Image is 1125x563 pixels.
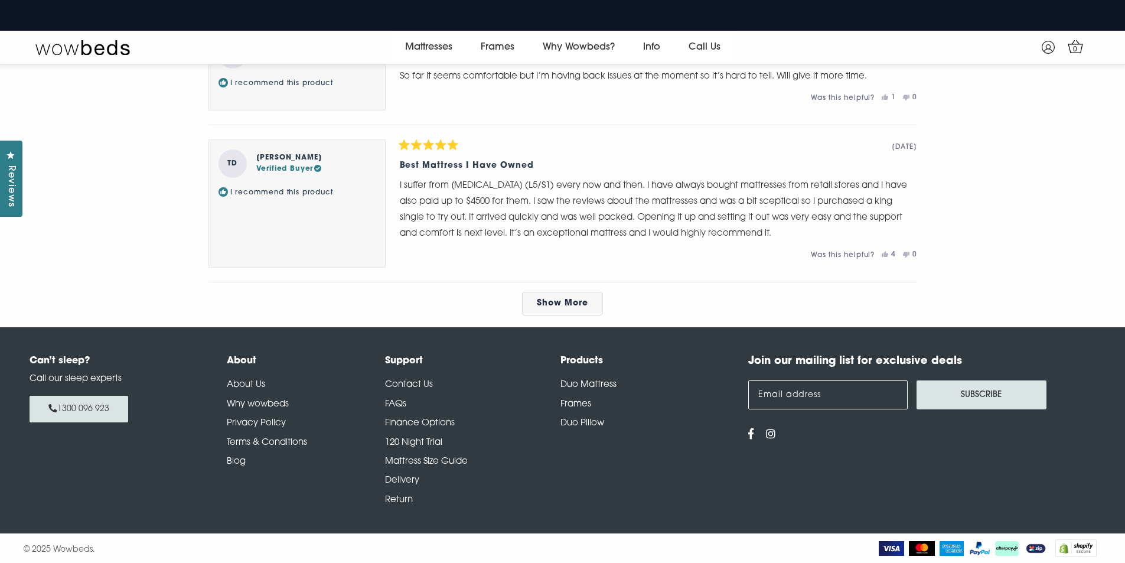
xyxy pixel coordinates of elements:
[674,31,735,64] a: Call Us
[1065,36,1085,57] a: 0
[560,380,617,389] a: Duo Mattress
[909,541,935,556] img: MasterCard Logo
[766,430,776,441] a: View us on Instagram - opens in a new tab
[256,164,322,175] div: Verified Buyer
[748,354,1095,370] h4: Join our mailing list for exclusive deals
[1055,539,1097,557] img: Shopify secure badge
[3,165,18,207] span: Reviews
[227,400,289,409] a: Why wowbeds
[903,251,917,258] button: 0
[917,380,1046,409] button: Subscribe
[892,144,917,151] span: [DATE]
[560,400,591,409] a: Frames
[1023,541,1048,556] img: ZipPay Logo
[227,380,265,389] a: About Us
[227,354,384,368] h4: About
[385,380,433,389] a: Contact Us
[400,178,917,242] p: I suffer from [MEDICAL_DATA] (L5/S1) every now and then. I have always bought mattresses from ret...
[529,31,629,64] a: Why Wowbeds?
[522,292,603,315] a: Show more reviews
[400,160,917,173] div: Best mattress I have owned
[385,354,560,368] h4: Support
[882,251,896,258] button: 4
[385,457,468,466] a: Mattress Size Guide
[227,438,307,447] a: Terms & Conditions
[560,354,736,368] h4: Products
[227,457,246,466] a: Blog
[30,354,197,368] h4: Can’t sleep?
[748,430,754,441] a: View us on Facebook - opens in a new tab
[385,419,455,428] a: Finance Options
[256,154,322,161] strong: [PERSON_NAME]
[882,94,896,101] button: 1
[30,396,128,422] a: 1300 096 923
[811,94,875,101] span: Was this helpful?
[230,189,333,196] span: I recommend this product
[1069,44,1081,56] span: 0
[385,496,413,505] a: Return
[879,541,904,556] img: Visa Logo
[537,299,588,308] span: Show More
[385,476,419,485] a: Delivery
[400,69,917,84] p: So far it seems comfortable but I’m having back issues at the moment so it’s hard to tell. Will g...
[24,539,563,557] div: © 2025 Wowbeds.
[811,251,875,258] span: Was this helpful?
[385,400,406,409] a: FAQs
[30,373,197,386] p: Call our sleep experts
[903,94,917,101] button: 0
[969,541,991,556] img: PayPal Logo
[391,31,467,64] a: Mattresses
[35,39,130,56] img: Wow Beds Logo
[467,31,529,64] a: Frames
[748,380,908,409] input: Email address
[995,541,1019,556] img: AfterPay Logo
[227,419,286,428] a: Privacy Policy
[629,31,674,64] a: Info
[560,419,604,428] a: Duo Pillow
[219,149,247,178] strong: TD
[385,438,442,447] a: 120 Night Trial
[940,541,964,556] img: American Express Logo
[230,80,333,87] span: I recommend this product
